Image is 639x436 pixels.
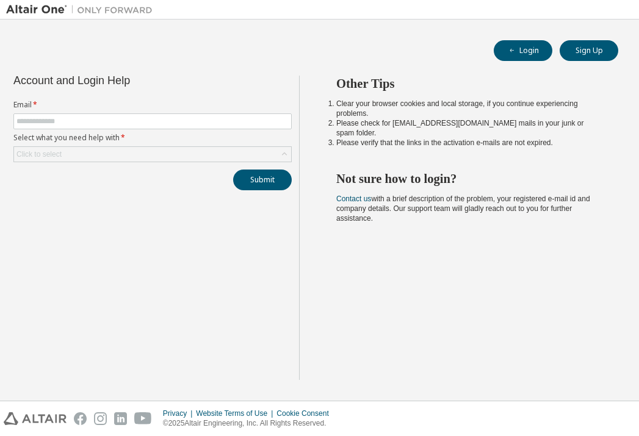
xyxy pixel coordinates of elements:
li: Please check for [EMAIL_ADDRESS][DOMAIN_NAME] mails in your junk or spam folder. [336,118,596,138]
a: Contact us [336,195,371,203]
li: Please verify that the links in the activation e-mails are not expired. [336,138,596,148]
h2: Other Tips [336,76,596,91]
div: Account and Login Help [13,76,236,85]
div: Privacy [163,409,196,418]
div: Click to select [14,147,291,162]
button: Submit [233,170,292,190]
li: Clear your browser cookies and local storage, if you continue experiencing problems. [336,99,596,118]
p: © 2025 Altair Engineering, Inc. All Rights Reserved. [163,418,336,429]
span: with a brief description of the problem, your registered e-mail id and company details. Our suppo... [336,195,590,223]
h2: Not sure how to login? [336,171,596,187]
button: Sign Up [560,40,618,61]
div: Click to select [16,149,62,159]
img: linkedin.svg [114,412,127,425]
img: instagram.svg [94,412,107,425]
img: altair_logo.svg [4,412,67,425]
label: Email [13,100,292,110]
label: Select what you need help with [13,133,292,143]
img: youtube.svg [134,412,152,425]
div: Website Terms of Use [196,409,276,418]
button: Login [494,40,552,61]
img: facebook.svg [74,412,87,425]
img: Altair One [6,4,159,16]
div: Cookie Consent [276,409,336,418]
